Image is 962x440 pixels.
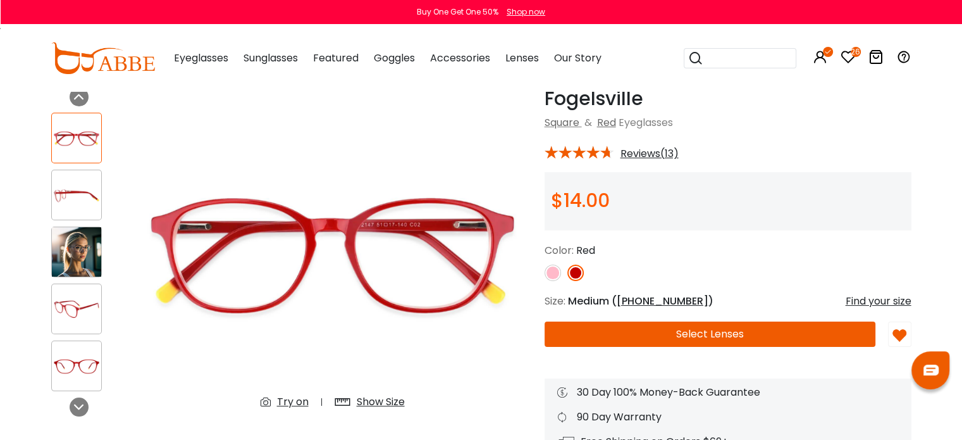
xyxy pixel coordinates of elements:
span: $14.00 [551,187,610,214]
span: Medium ( ) [568,294,713,308]
span: [PHONE_NUMBER] [617,294,708,308]
span: Sunglasses [244,51,298,65]
a: Red [597,115,616,130]
i: 26 [851,47,861,57]
span: Eyeglasses [174,51,228,65]
h1: Fogelsville [545,87,911,110]
a: Shop now [500,6,545,17]
span: Accessories [430,51,490,65]
div: Find your size [846,294,911,309]
a: Square [545,115,579,130]
span: Size: [545,294,565,308]
img: Fogelsville Red Acetate Eyeglasses , SpringHinges , UniversalBridgeFit Frames from ABBE Glasses [133,87,532,420]
span: Color: [545,243,574,258]
img: chat [923,365,939,375]
div: Shop now [507,6,545,18]
img: Fogelsville Red Acetate Eyeglasses , SpringHinges , UniversalBridgeFit Frames from ABBE Glasses [52,354,101,379]
img: abbeglasses.com [51,42,155,74]
img: Fogelsville Red Acetate Eyeglasses , SpringHinges , UniversalBridgeFit Frames from ABBE Glasses [52,183,101,208]
img: Fogelsville Red Acetate Eyeglasses , SpringHinges , UniversalBridgeFit Frames from ABBE Glasses [52,126,101,151]
button: Select Lenses [545,322,876,347]
div: Show Size [357,394,405,410]
img: Fogelsville Red Acetate Eyeglasses , SpringHinges , UniversalBridgeFit Frames from ABBE Glasses [52,227,101,277]
span: Eyeglasses [619,115,673,130]
div: Try on [277,394,309,410]
span: Featured [313,51,359,65]
img: belike_btn.png [892,329,906,343]
div: 30 Day 100% Money-Back Guarantee [557,385,899,400]
span: & [582,115,595,130]
img: Fogelsville Red Acetate Eyeglasses , SpringHinges , UniversalBridgeFit Frames from ABBE Glasses [52,297,101,322]
span: Our Story [554,51,601,65]
span: Reviews(13) [620,148,679,160]
div: 90 Day Warranty [557,410,899,425]
span: Lenses [505,51,539,65]
div: Buy One Get One 50% [417,6,498,18]
a: 26 [841,52,856,66]
span: Red [576,243,595,258]
span: Goggles [374,51,415,65]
